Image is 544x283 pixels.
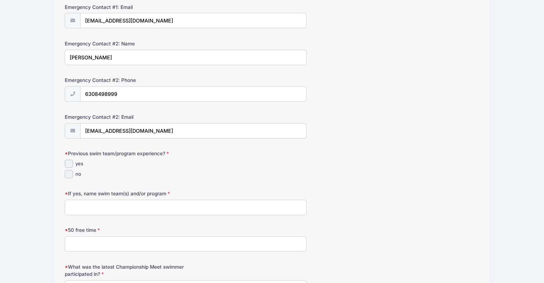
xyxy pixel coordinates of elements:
[65,4,203,11] label: Emergency Contact #1: Email
[65,263,203,278] label: What was the latest Championship Meet swimmer participated in?
[75,160,83,167] label: yes
[65,226,203,234] label: 50 free time
[80,123,307,138] input: email@email.com
[65,77,203,84] label: Emergency Contact #2: Phone
[65,40,203,47] label: Emergency Contact #2: Name
[65,190,203,197] label: If yes, name swim team(s) and/or program
[80,13,307,28] input: email@email.com
[65,113,203,121] label: Emergency Contact #2: Email
[75,171,81,178] label: no
[65,150,203,157] label: Previous swim team/program experience?
[80,86,307,102] input: (xxx) xxx-xxxx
